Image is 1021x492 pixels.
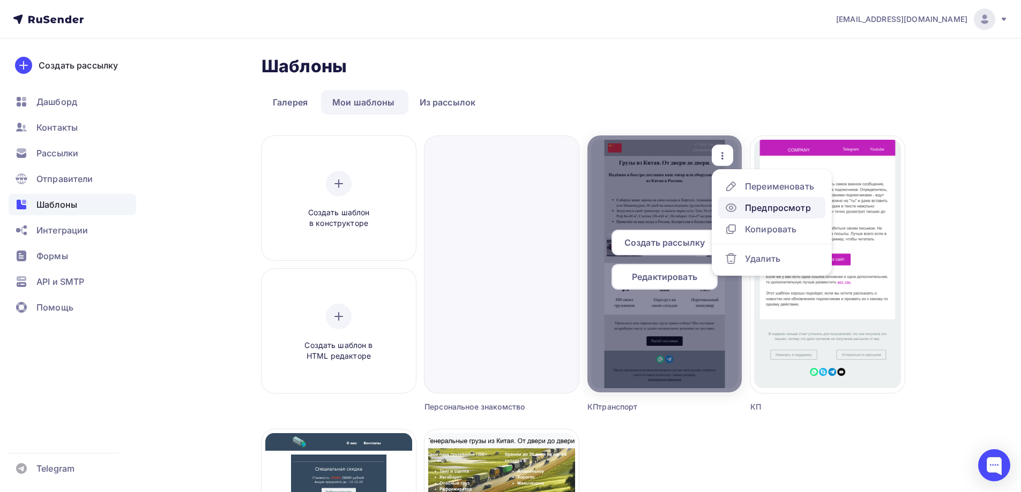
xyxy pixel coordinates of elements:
[836,9,1008,30] a: [EMAIL_ADDRESS][DOMAIN_NAME]
[424,402,540,412] div: Персональное знакомство
[36,121,78,134] span: Контакты
[9,117,136,138] a: Контакты
[36,224,88,237] span: Интеграции
[9,168,136,190] a: Отправители
[262,56,347,77] h2: Шаблоны
[36,172,93,185] span: Отправители
[288,207,390,229] span: Создать шаблон в конструкторе
[750,402,866,412] div: КП
[36,95,77,108] span: Дашборд
[745,201,811,214] div: Предпросмотр
[36,301,73,314] span: Помощь
[9,91,136,112] a: Дашборд
[36,147,78,160] span: Рассылки
[288,340,390,362] span: Создать шаблон в HTML редакторе
[321,90,406,115] a: Мои шаблоны
[36,249,68,262] span: Формы
[36,462,74,475] span: Telegram
[624,236,705,249] span: Создать рассылку
[262,90,319,115] a: Галерея
[745,223,796,236] div: Копировать
[836,14,967,25] span: [EMAIL_ADDRESS][DOMAIN_NAME]
[9,245,136,267] a: Формы
[39,59,118,72] div: Создать рассылку
[9,194,136,215] a: Шаблоны
[745,252,780,265] div: Удалить
[408,90,487,115] a: Из рассылок
[632,270,697,283] span: Редактировать
[36,275,84,288] span: API и SMTP
[587,402,703,412] div: КПтранспорт
[9,142,136,164] a: Рассылки
[745,180,814,193] div: Переименовать
[36,198,77,211] span: Шаблоны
